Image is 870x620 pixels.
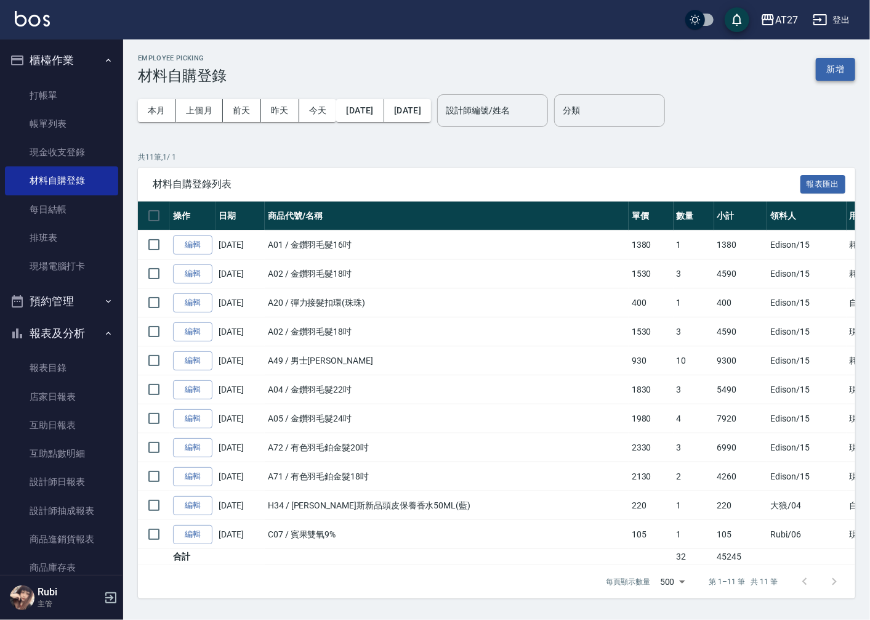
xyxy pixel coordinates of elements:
[714,404,768,433] td: 7920
[709,576,778,587] p: 第 1–11 筆 共 11 筆
[5,138,118,166] a: 現金收支登錄
[215,317,265,346] td: [DATE]
[629,259,674,288] td: 1530
[629,491,674,520] td: 220
[265,259,629,288] td: A02 / 金鑽羽毛髮18吋
[714,491,768,520] td: 220
[674,230,714,259] td: 1
[606,576,650,587] p: 每頁顯示數量
[767,317,846,346] td: Edison /15
[336,99,384,122] button: [DATE]
[767,433,846,462] td: Edison /15
[775,12,798,28] div: AT27
[173,351,212,370] a: 編輯
[5,497,118,525] a: 設計師抽成報表
[215,491,265,520] td: [DATE]
[173,322,212,341] a: 編輯
[15,11,50,27] img: Logo
[674,491,714,520] td: 1
[5,411,118,439] a: 互助日報表
[5,468,118,496] a: 設計師日報表
[714,346,768,375] td: 9300
[138,152,855,163] p: 共 11 筆, 1 / 1
[629,346,674,375] td: 930
[5,525,118,553] a: 商品進銷貨報表
[714,375,768,404] td: 5490
[674,404,714,433] td: 4
[629,317,674,346] td: 1530
[767,259,846,288] td: Edison /15
[816,63,855,75] a: 新增
[5,195,118,224] a: 每日結帳
[265,317,629,346] td: A02 / 金鑽羽毛髮18吋
[265,346,629,375] td: A49 / 男士[PERSON_NAME]
[5,553,118,582] a: 商品庫存表
[265,404,629,433] td: A05 / 金鑽羽毛髮24吋
[299,99,337,122] button: 今天
[138,67,227,84] h3: 材料自購登錄
[215,462,265,491] td: [DATE]
[5,224,118,252] a: 排班表
[714,433,768,462] td: 6990
[173,525,212,544] a: 編輯
[629,230,674,259] td: 1380
[173,293,212,312] a: 編輯
[5,110,118,138] a: 帳單列表
[138,54,227,62] h2: Employee Picking
[714,549,768,565] td: 45245
[265,230,629,259] td: A01 / 金鑽羽毛髮16吋
[767,202,846,230] th: 領料人
[5,285,118,317] button: 預約管理
[384,99,431,122] button: [DATE]
[173,438,212,457] a: 編輯
[714,520,768,549] td: 105
[5,44,118,76] button: 櫃檯作業
[755,7,803,33] button: AT27
[215,346,265,375] td: [DATE]
[629,520,674,549] td: 105
[173,380,212,399] a: 編輯
[215,375,265,404] td: [DATE]
[674,288,714,317] td: 1
[265,491,629,520] td: H34 / [PERSON_NAME]斯新品頭皮保養香水50ML(藍)
[5,317,118,349] button: 報表及分析
[5,439,118,468] a: 互助點數明細
[215,433,265,462] td: [DATE]
[800,177,846,189] a: 報表匯出
[38,586,100,598] h5: Rubi
[215,404,265,433] td: [DATE]
[767,462,846,491] td: Edison /15
[674,259,714,288] td: 3
[674,375,714,404] td: 3
[170,202,215,230] th: 操作
[173,264,212,283] a: 編輯
[714,259,768,288] td: 4590
[5,383,118,411] a: 店家日報表
[629,433,674,462] td: 2330
[215,288,265,317] td: [DATE]
[767,520,846,549] td: Rubi /06
[629,404,674,433] td: 1980
[714,317,768,346] td: 4590
[674,462,714,491] td: 2
[655,565,690,598] div: 500
[629,462,674,491] td: 2130
[725,7,749,32] button: save
[265,433,629,462] td: A72 / 有色羽毛鉑金髮20吋
[265,462,629,491] td: A71 / 有色羽毛鉑金髮18吋
[215,202,265,230] th: 日期
[816,58,855,81] button: 新增
[176,99,223,122] button: 上個月
[767,491,846,520] td: 大狼 /04
[674,520,714,549] td: 1
[674,433,714,462] td: 3
[170,549,215,565] td: 合計
[5,252,118,280] a: 現場電腦打卡
[767,404,846,433] td: Edison /15
[767,375,846,404] td: Edison /15
[173,409,212,428] a: 編輯
[261,99,299,122] button: 昨天
[265,520,629,549] td: C07 / 賓果雙氧9%
[10,585,34,610] img: Person
[215,230,265,259] td: [DATE]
